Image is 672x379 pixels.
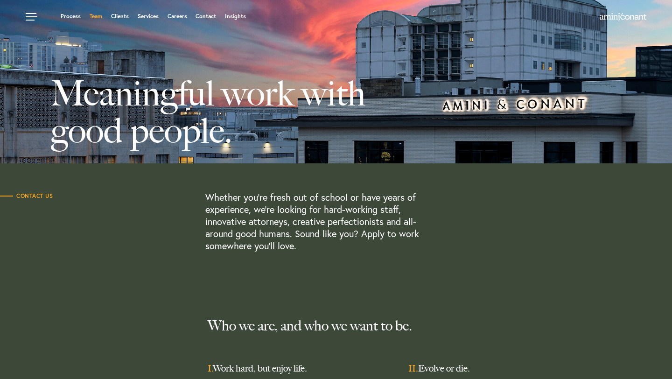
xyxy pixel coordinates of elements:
[205,191,431,252] p: Whether you’re fresh out of school or have years of experience, we’re looking for hard-working st...
[208,362,408,374] h3: Work hard, but enjoy life.
[138,14,159,19] a: Services
[61,14,81,19] a: Process
[408,363,418,374] span: II.
[196,14,216,19] a: Contact
[111,14,129,19] a: Clients
[90,14,102,19] a: Team
[168,14,187,19] a: Careers
[225,14,246,19] a: Insights
[600,14,646,21] a: Home
[408,362,609,374] h3: Evolve or die.
[600,13,646,21] img: Amini & Conant
[208,317,609,334] p: Who we are, and who we want to be.
[208,363,213,374] span: I.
